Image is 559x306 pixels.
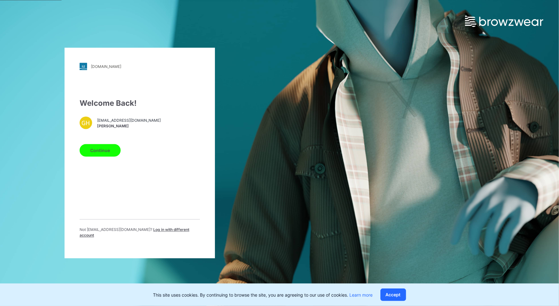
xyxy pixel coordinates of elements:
img: stylezone-logo.562084cfcfab977791bfbf7441f1a819.svg [80,63,87,70]
div: GH [80,117,92,129]
span: [EMAIL_ADDRESS][DOMAIN_NAME] [97,118,161,123]
p: Not [EMAIL_ADDRESS][DOMAIN_NAME] ? [80,227,200,238]
a: Learn more [350,292,373,298]
img: browzwear-logo.e42bd6dac1945053ebaf764b6aa21510.svg [465,16,543,27]
button: Accept [380,288,406,301]
div: [DOMAIN_NAME] [91,64,121,69]
p: This site uses cookies. By continuing to browse the site, you are agreeing to our use of cookies. [153,292,373,298]
div: Welcome Back! [80,98,200,109]
a: [DOMAIN_NAME] [80,63,200,70]
button: Continue [80,144,121,157]
span: [PERSON_NAME] [97,123,161,129]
